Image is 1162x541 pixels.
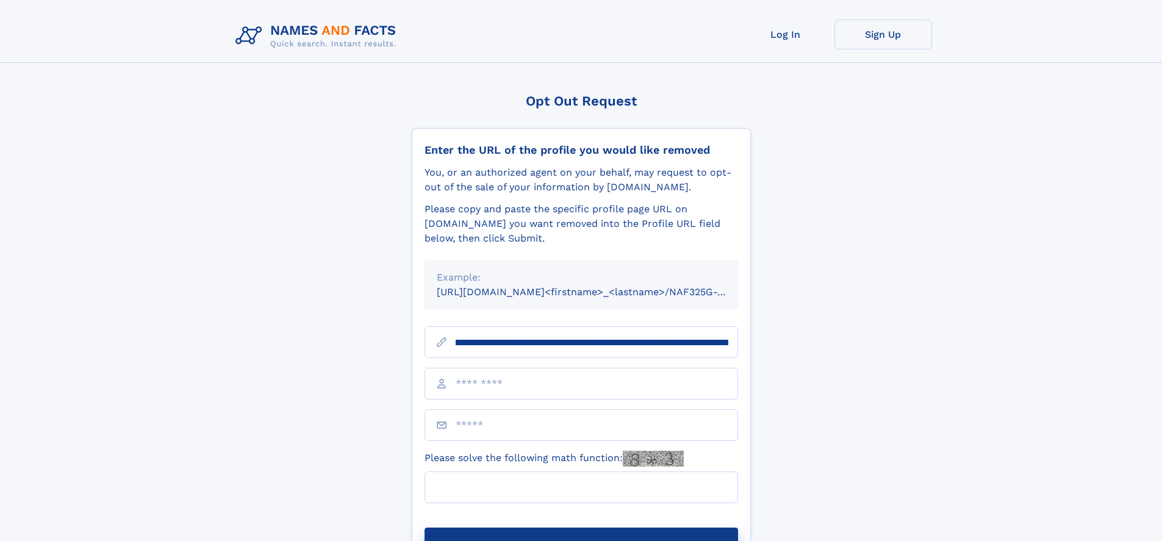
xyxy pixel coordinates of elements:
[231,20,406,52] img: Logo Names and Facts
[425,451,684,467] label: Please solve the following math function:
[425,202,738,246] div: Please copy and paste the specific profile page URL on [DOMAIN_NAME] you want removed into the Pr...
[834,20,932,49] a: Sign Up
[425,143,738,157] div: Enter the URL of the profile you would like removed
[437,286,761,298] small: [URL][DOMAIN_NAME]<firstname>_<lastname>/NAF325G-xxxxxxxx
[737,20,834,49] a: Log In
[412,93,751,109] div: Opt Out Request
[437,270,726,285] div: Example:
[425,165,738,195] div: You, or an authorized agent on your behalf, may request to opt-out of the sale of your informatio...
